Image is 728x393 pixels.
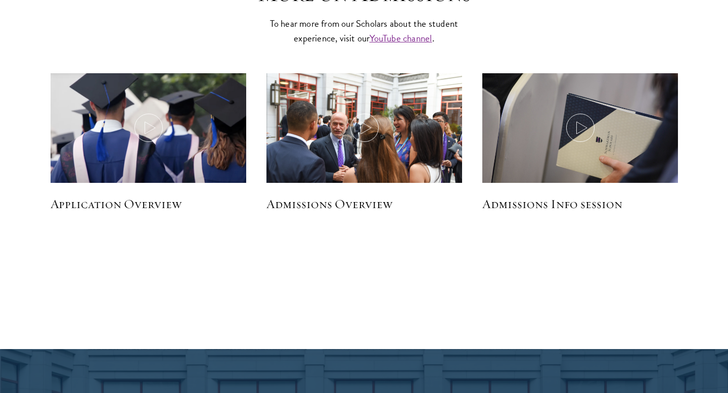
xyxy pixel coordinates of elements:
button: Administrator-speaking-to-group-of-students-outside-in-courtyard [266,73,462,183]
img: student holding Schwarzman Scholar documents [482,73,678,204]
button: student holding Schwarzman Scholar documents [482,73,678,183]
h5: Admissions Info session [482,195,678,213]
h5: Admissions Overview [266,195,462,213]
img: Administrator-speaking-to-group-of-students-outside-in-courtyard [266,73,462,204]
p: To hear more from our Scholars about the student experience, visit our . [265,16,463,45]
a: YouTube channel [370,31,432,45]
h5: Application Overview [51,195,246,213]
